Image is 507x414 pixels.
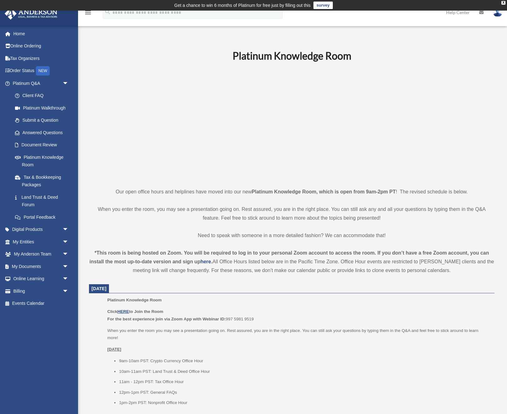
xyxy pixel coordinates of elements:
[4,40,78,52] a: Online Ordering
[501,1,505,5] div: close
[107,347,121,352] u: [DATE]
[107,308,490,323] p: 997 5981 9519
[9,171,78,191] a: Tax & Bookkeeping Packages
[117,309,129,314] a: HERE
[89,231,495,240] p: Need to speak with someone in a more detailed fashion? We can accommodate that!
[90,250,489,264] strong: *This room is being hosted on Zoom. You will be required to log in to your personal Zoom account ...
[4,236,78,248] a: My Entitiesarrow_drop_down
[9,126,78,139] a: Answered Questions
[62,285,75,298] span: arrow_drop_down
[211,259,212,264] strong: .
[89,205,495,222] p: When you enter the room, you may see a presentation going on. Rest assured, you are in the right ...
[91,286,106,291] span: [DATE]
[9,191,78,211] a: Land Trust & Deed Forum
[119,378,490,386] li: 11am - 12pm PST: Tax Office Hour
[9,102,78,114] a: Platinum Walkthrough
[233,50,351,62] b: Platinum Knowledge Room
[9,139,78,151] a: Document Review
[107,317,226,321] b: For the best experience join via Zoom App with Webinar ID:
[4,77,78,90] a: Platinum Q&Aarrow_drop_down
[4,248,78,261] a: My Anderson Teamarrow_drop_down
[62,223,75,236] span: arrow_drop_down
[198,71,386,176] iframe: 231110_Toby_KnowledgeRoom
[4,260,78,273] a: My Documentsarrow_drop_down
[119,399,490,407] li: 1pm-2pm PST: Nonprofit Office Hour
[62,260,75,273] span: arrow_drop_down
[4,223,78,236] a: Digital Productsarrow_drop_down
[4,285,78,297] a: Billingarrow_drop_down
[4,297,78,310] a: Events Calendar
[119,357,490,365] li: 9am-10am PST: Crypto Currency Office Hour
[313,2,333,9] a: survey
[89,188,495,196] p: Our open office hours and helplines have moved into our new ! The revised schedule is below.
[493,8,502,17] img: User Pic
[104,8,111,15] i: search
[4,273,78,285] a: Online Learningarrow_drop_down
[9,151,75,171] a: Platinum Knowledge Room
[4,65,78,77] a: Order StatusNEW
[36,66,50,75] div: NEW
[107,327,490,342] p: When you enter the room you may see a presentation going on. Rest assured, you are in the right p...
[9,211,78,223] a: Portal Feedback
[107,309,163,314] b: Click to Join the Room
[9,114,78,127] a: Submit a Question
[4,52,78,65] a: Tax Organizers
[252,189,396,194] strong: Platinum Knowledge Room, which is open from 9am-2pm PT
[62,273,75,285] span: arrow_drop_down
[62,248,75,261] span: arrow_drop_down
[89,249,495,275] div: All Office Hours listed below are in the Pacific Time Zone. Office Hour events are restricted to ...
[174,2,311,9] div: Get a chance to win 6 months of Platinum for free just by filling out this
[107,298,162,302] span: Platinum Knowledge Room
[3,7,59,20] img: Anderson Advisors Platinum Portal
[119,368,490,375] li: 10am-11am PST: Land Trust & Deed Office Hour
[84,9,92,16] i: menu
[200,259,211,264] a: here
[9,90,78,102] a: Client FAQ
[84,11,92,16] a: menu
[119,389,490,396] li: 12pm-1pm PST: General FAQs
[62,236,75,248] span: arrow_drop_down
[62,77,75,90] span: arrow_drop_down
[4,27,78,40] a: Home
